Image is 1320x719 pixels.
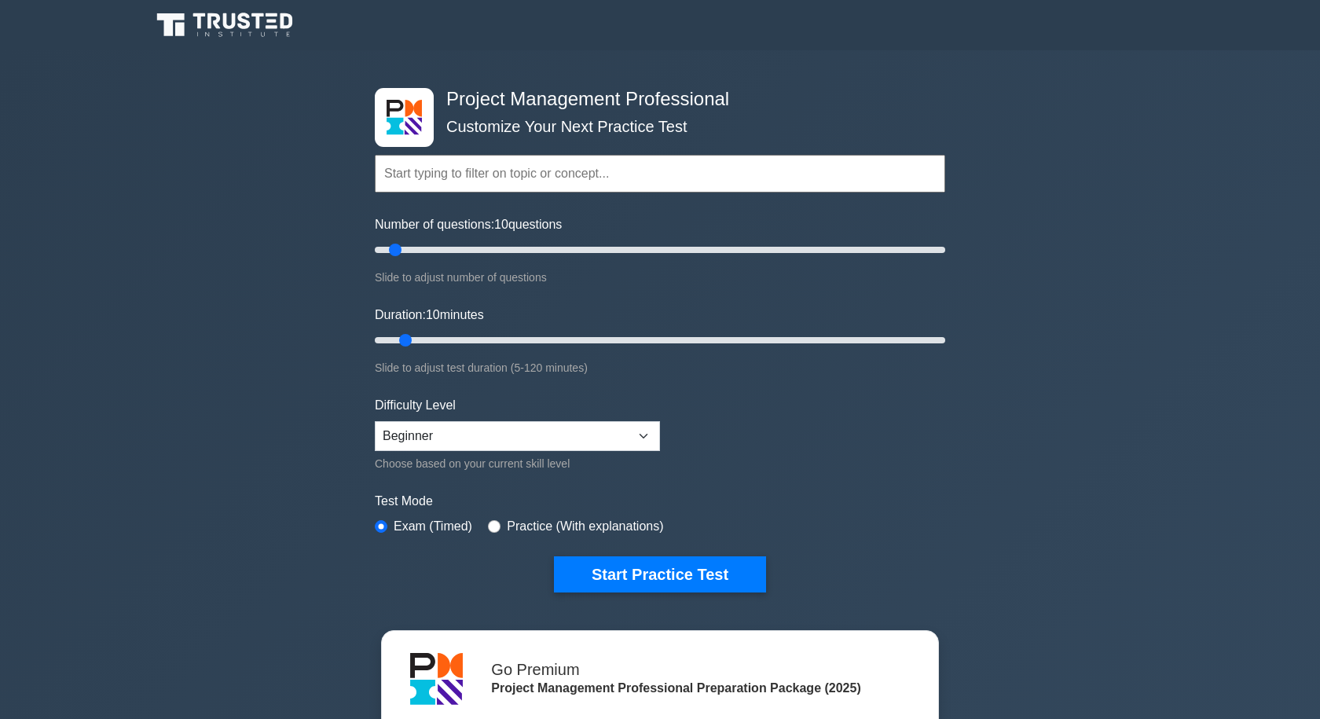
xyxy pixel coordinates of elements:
span: 10 [426,308,440,321]
div: Choose based on your current skill level [375,454,660,473]
button: Start Practice Test [554,556,766,592]
input: Start typing to filter on topic or concept... [375,155,945,193]
h4: Project Management Professional [440,88,868,111]
span: 10 [494,218,508,231]
div: Slide to adjust number of questions [375,268,945,287]
label: Duration: minutes [375,306,484,325]
label: Exam (Timed) [394,517,472,536]
label: Practice (With explanations) [507,517,663,536]
label: Test Mode [375,492,945,511]
label: Number of questions: questions [375,215,562,234]
div: Slide to adjust test duration (5-120 minutes) [375,358,945,377]
label: Difficulty Level [375,396,456,415]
